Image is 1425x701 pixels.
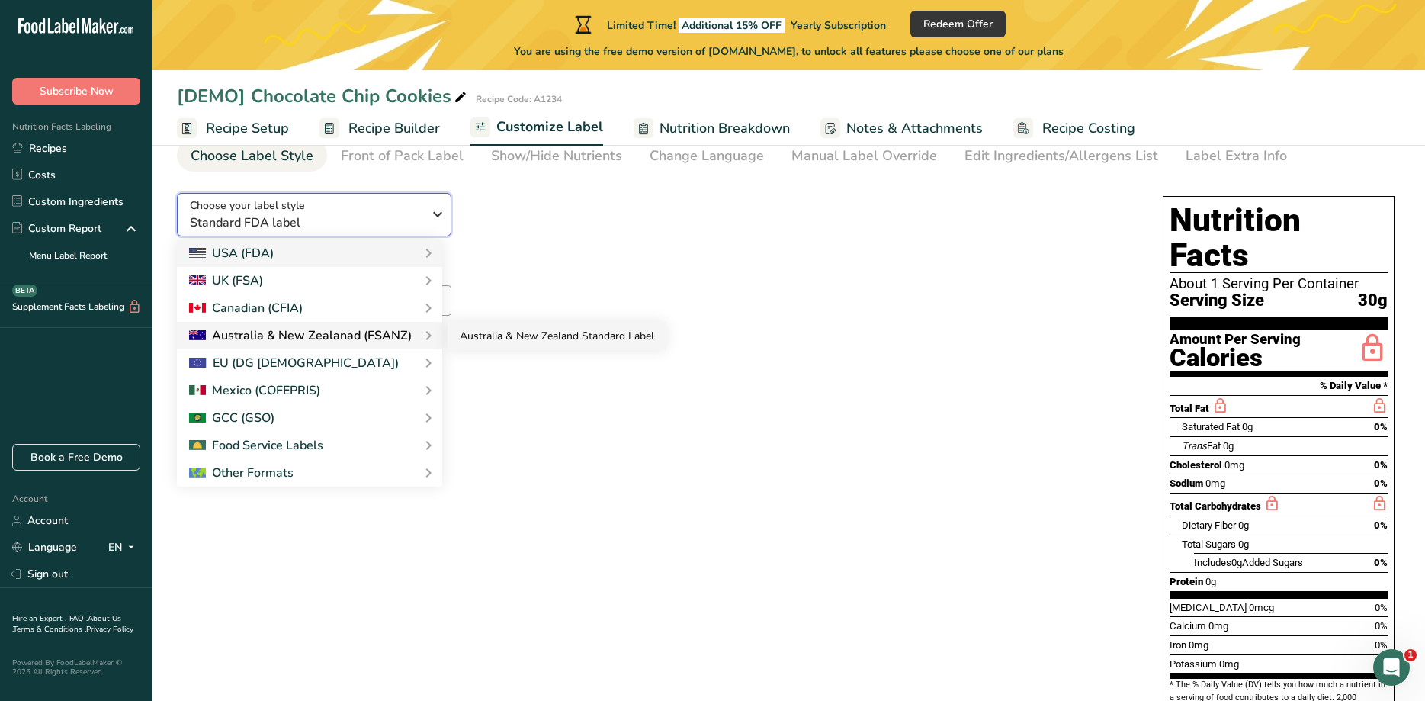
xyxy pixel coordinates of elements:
span: 0% [1374,478,1388,489]
span: 0mg [1224,459,1244,471]
div: Limited Time! [572,15,886,34]
div: Change Language [650,146,764,166]
div: Calories [1170,347,1301,369]
a: FAQ . [69,613,88,624]
span: [MEDICAL_DATA] [1170,602,1247,613]
div: Edit Ingredients/Allergens List [964,146,1158,166]
span: Total Fat [1170,403,1209,414]
iframe: Intercom live chat [1373,649,1410,686]
div: GCC (GSO) [189,409,274,427]
a: Book a Free Demo [12,444,140,471]
a: Australia & New Zealand Standard Label [448,322,666,350]
a: Recipe Costing [1013,111,1135,146]
span: Choose your label style [190,198,305,214]
span: Dietary Fiber [1182,519,1236,531]
div: UK (FSA) [189,272,263,290]
span: 0% [1375,620,1388,632]
span: plans [1037,44,1064,59]
span: 30g [1358,291,1388,310]
span: 0g [1238,519,1249,531]
div: Recipe Code: A1234 [476,92,562,106]
span: 0% [1374,459,1388,471]
span: Recipe Builder [348,118,440,139]
section: % Daily Value * [1170,377,1388,395]
span: 0mg [1205,478,1225,489]
span: Notes & Attachments [846,118,983,139]
span: 0% [1374,421,1388,432]
div: Manual Label Override [791,146,937,166]
span: 0g [1205,576,1216,587]
a: Recipe Setup [177,111,289,146]
span: Sodium [1170,478,1203,489]
span: 0g [1238,539,1249,550]
a: Recipe Builder [319,111,440,146]
div: Other Formats [189,464,294,482]
a: About Us . [12,613,121,635]
img: 2Q== [189,413,206,423]
div: Choose Label Style [191,146,313,166]
button: Choose your label style Standard FDA label [177,193,451,236]
div: Powered By FoodLabelMaker © 2025 All Rights Reserved [12,658,140,677]
span: Standard FDA label [190,214,422,232]
span: Iron [1170,639,1186,651]
span: 0mg [1219,658,1239,670]
div: EU (DG [DEMOGRAPHIC_DATA]) [189,354,399,372]
span: Fat [1182,440,1221,452]
span: Calcium [1170,620,1206,632]
button: Subscribe Now [12,78,140,105]
span: Total Sugars [1182,539,1236,550]
span: 0g [1223,440,1234,452]
span: Saturated Fat [1182,421,1240,432]
div: Canadian (CFIA) [189,299,303,317]
span: Nutrition Breakdown [660,118,790,139]
button: Redeem Offer [910,11,1006,37]
a: Privacy Policy [86,624,133,635]
span: 0g [1231,557,1242,568]
span: 0mg [1208,620,1228,632]
span: Recipe Costing [1042,118,1135,139]
div: About 1 Serving Per Container [1170,276,1388,291]
span: Additional 15% OFF [679,18,785,33]
span: Yearly Subscription [791,18,886,33]
span: 0mg [1189,639,1208,651]
span: You are using the free demo version of [DOMAIN_NAME], to unlock all features please choose one of... [514,43,1064,59]
div: Food Service Labels [189,436,323,455]
div: [DEMO] Chocolate Chip Cookies [177,82,470,110]
i: Trans [1182,440,1207,452]
div: Australia & New Zealanad (FSANZ) [189,326,412,345]
span: 0g [1242,421,1253,432]
span: 0mcg [1249,602,1274,613]
div: Custom Report [12,220,101,236]
span: Redeem Offer [923,16,993,32]
div: Amount Per Serving [1170,333,1301,347]
a: Customize Label [470,110,603,146]
div: Label Extra Info [1186,146,1287,166]
span: 0% [1375,602,1388,613]
div: Show/Hide Nutrients [491,146,622,166]
div: EN [108,539,140,557]
span: Potassium [1170,658,1217,670]
span: Subscribe Now [40,83,114,99]
a: Terms & Conditions . [13,624,86,635]
div: BETA [12,285,37,297]
span: Customize Label [496,117,603,137]
a: Nutrition Breakdown [634,111,790,146]
span: 0% [1375,639,1388,651]
span: Protein [1170,576,1203,587]
div: Front of Pack Label [341,146,464,166]
a: Hire an Expert . [12,613,66,624]
span: 1 [1404,649,1417,661]
span: Includes Added Sugars [1194,557,1303,568]
span: 0% [1374,557,1388,568]
span: Total Carbohydrates [1170,500,1261,512]
span: Recipe Setup [206,118,289,139]
h1: Nutrition Facts [1170,203,1388,273]
div: Mexico (COFEPRIS) [189,381,320,400]
span: Cholesterol [1170,459,1222,471]
div: USA (FDA) [189,244,274,262]
a: Language [12,534,77,561]
span: 0% [1374,519,1388,531]
span: Serving Size [1170,291,1264,310]
a: Notes & Attachments [820,111,983,146]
